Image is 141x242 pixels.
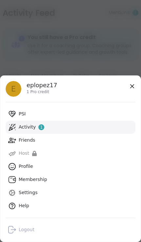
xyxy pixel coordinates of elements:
[19,190,37,196] div: Settings
[27,81,57,89] h4: eplopez17
[19,203,29,209] div: Help
[6,223,135,236] a: Logout
[19,150,37,157] div: Host
[6,173,135,186] a: Membership
[6,108,135,121] a: PSI
[11,83,16,95] span: e
[6,121,135,134] a: Activity1
[19,176,47,183] div: Membership
[6,160,135,173] a: Profile
[19,111,26,117] div: PSI
[40,125,43,130] span: 1
[27,89,57,95] div: 1 Pro credit
[6,147,135,160] a: Host
[19,163,33,170] div: Profile
[19,124,44,131] div: Activity
[19,227,34,233] div: Logout
[6,134,135,147] a: Friends
[6,199,135,212] a: Help
[19,137,35,144] div: Friends
[6,186,135,199] a: Settings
